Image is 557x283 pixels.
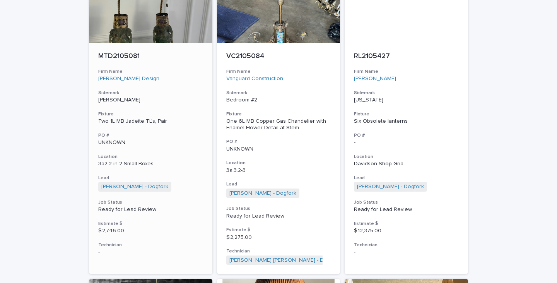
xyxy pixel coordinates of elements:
[98,249,203,256] p: -
[98,69,203,75] h3: Firm Name
[98,242,203,248] h3: Technician
[354,97,459,103] p: [US_STATE]
[226,75,283,82] a: Vanguard Construction
[98,161,203,167] p: 3a2.2 in 2 Small Boxes
[354,221,459,227] h3: Estimate $
[229,257,371,264] a: [PERSON_NAME] [PERSON_NAME] - Dogfork - Technician
[226,111,331,117] h3: Fixture
[226,167,331,174] p: 3a.3.2-3
[354,52,459,61] p: RL2105427
[226,139,331,145] h3: PO #
[98,228,203,234] p: $ 2,746.00
[354,249,459,256] p: -
[98,132,203,139] h3: PO #
[354,118,459,125] div: Six Obsolete lanterns
[98,52,203,61] p: MTD2105081
[354,139,459,146] p: -
[98,75,159,82] a: [PERSON_NAME] Design
[354,111,459,117] h3: Fixture
[229,190,296,197] a: [PERSON_NAME] - Dogfork
[98,175,203,181] h3: Lead
[98,221,203,227] h3: Estimate $
[354,132,459,139] h3: PO #
[98,206,203,213] p: Ready for Lead Review
[98,154,203,160] h3: Location
[226,160,331,166] h3: Location
[226,97,331,103] p: Bedroom #2
[98,111,203,117] h3: Fixture
[354,69,459,75] h3: Firm Name
[226,213,331,220] p: Ready for Lead Review
[98,90,203,96] h3: Sidemark
[101,184,168,190] a: [PERSON_NAME] - Dogfork
[226,248,331,254] h3: Technician
[98,118,203,125] div: Two 1L MB Jadeite TL's, Pair
[226,227,331,233] h3: Estimate $
[354,199,459,206] h3: Job Status
[357,184,424,190] a: [PERSON_NAME] - Dogfork
[226,52,331,61] p: VC2105084
[98,97,203,103] p: [PERSON_NAME]
[226,118,331,131] div: One 6L MB Copper Gas Chandelier with Enamel Flower Detail at Stem
[226,181,331,187] h3: Lead
[354,161,459,167] p: Davidson Shop Grid
[226,90,331,96] h3: Sidemark
[226,146,331,153] p: UNKNOWN
[354,154,459,160] h3: Location
[98,199,203,206] h3: Job Status
[354,175,459,181] h3: Lead
[354,75,396,82] a: [PERSON_NAME]
[354,242,459,248] h3: Technician
[354,228,459,234] p: $ 12,375.00
[226,234,331,241] p: $ 2,275.00
[354,206,459,213] p: Ready for Lead Review
[354,90,459,96] h3: Sidemark
[98,139,203,146] p: UNKNOWN
[226,206,331,212] h3: Job Status
[226,69,331,75] h3: Firm Name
